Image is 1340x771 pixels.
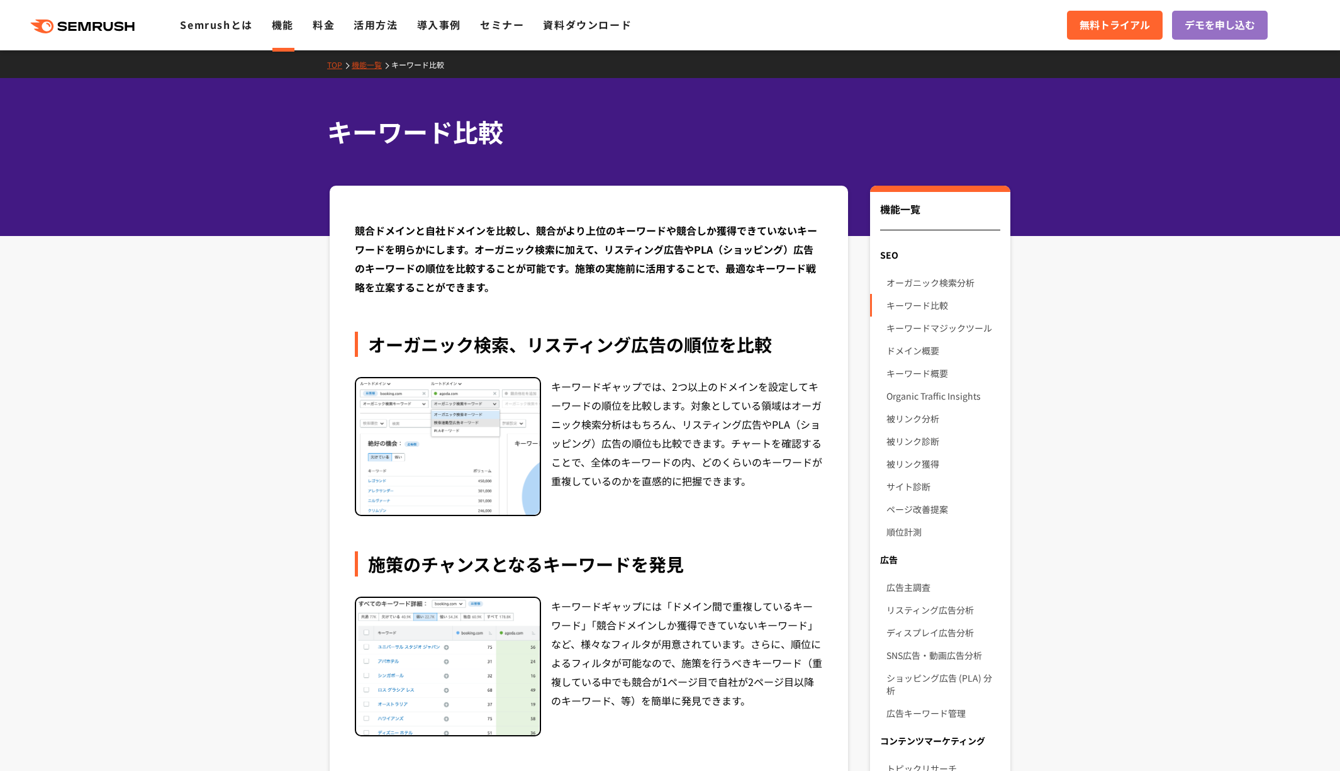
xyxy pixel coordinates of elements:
div: 機能一覧 [880,201,1000,230]
img: キーワード比較 自社が弱いキーワード [356,598,540,735]
div: 広告 [870,548,1010,571]
div: 競合ドメインと自社ドメインを比較し、競合がより上位のキーワードや競合しか獲得できていないキーワードを明らかにします。オーガニック検索に加えて、リスティング広告やPLA（ショッピング）広告のキーワ... [355,221,823,296]
div: 施策のチャンスとなるキーワードを発見 [355,551,823,577]
div: コンテンツマーケティング [870,729,1010,752]
a: 被リンク分析 [886,407,1000,430]
a: 資料ダウンロード [543,17,632,32]
span: 無料トライアル [1080,17,1150,33]
a: リスティング広告分析 [886,599,1000,621]
a: SNS広告・動画広告分析 [886,644,1000,667]
a: サイト診断 [886,475,1000,498]
div: キーワードギャップでは、2つ以上のドメインを設定してキーワードの順位を比較します。対象としている領域はオーガニック検索分析はもちろん、リスティング広告やPLA（ショッピング）広告の順位も比較でき... [551,377,823,517]
h1: キーワード比較 [327,113,1000,150]
a: 活用方法 [354,17,398,32]
div: キーワードギャップには「ドメイン間で重複しているキーワード」「競合ドメインしか獲得できていないキーワード」など、様々なフィルタが用意されています。さらに、順位によるフィルタが可能なので、施策を行... [551,597,823,736]
a: 広告主調査 [886,576,1000,599]
a: 広告キーワード管理 [886,702,1000,724]
a: 機能 [272,17,294,32]
a: 順位計測 [886,521,1000,543]
a: キーワード概要 [886,362,1000,385]
a: ディスプレイ広告分析 [886,621,1000,644]
a: TOP [327,59,352,70]
a: ドメイン概要 [886,339,1000,362]
a: 被リンク獲得 [886,453,1000,475]
div: SEO [870,244,1010,266]
a: ショッピング広告 (PLA) 分析 [886,667,1000,702]
div: オーガニック検索、リスティング広告の順位を比較 [355,332,823,357]
span: デモを申し込む [1185,17,1255,33]
a: 被リンク診断 [886,430,1000,453]
a: キーワードマジックツール [886,317,1000,339]
a: Organic Traffic Insights [886,385,1000,407]
a: Semrushとは [180,17,252,32]
a: 導入事例 [417,17,461,32]
a: 機能一覧 [352,59,391,70]
a: デモを申し込む [1172,11,1268,40]
a: オーガニック検索分析 [886,271,1000,294]
a: ページ改善提案 [886,498,1000,521]
a: キーワード比較 [886,294,1000,317]
img: キーワード比較 オーガニック検索 PPC [356,378,540,515]
a: セミナー [480,17,524,32]
a: キーワード比較 [391,59,454,70]
a: 料金 [313,17,335,32]
a: 無料トライアル [1067,11,1163,40]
